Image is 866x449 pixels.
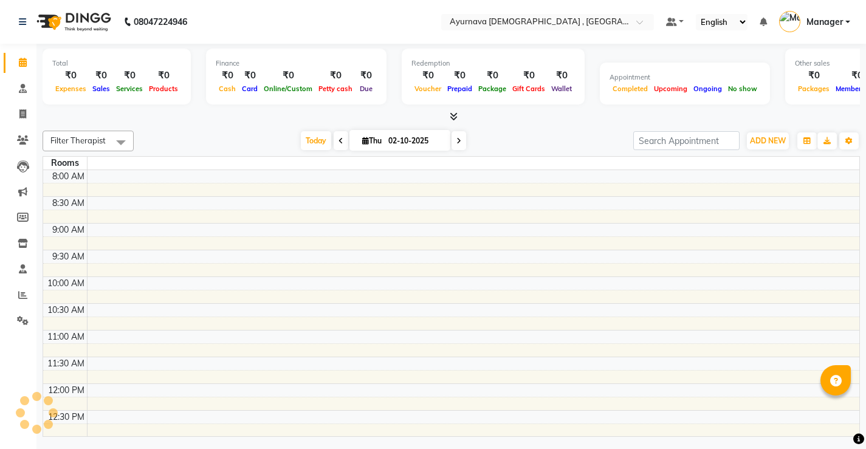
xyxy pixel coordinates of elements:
img: logo [31,5,114,39]
span: Packages [795,84,833,93]
span: Manager [806,16,843,29]
div: ₹0 [239,69,261,83]
div: Redemption [411,58,575,69]
span: Package [475,84,509,93]
div: ₹0 [548,69,575,83]
div: 10:00 AM [45,277,87,290]
span: Filter Therapist [50,135,106,145]
img: Manager [779,11,800,32]
span: Products [146,84,181,93]
span: Upcoming [651,84,690,93]
span: Card [239,84,261,93]
span: Voucher [411,84,444,93]
span: Prepaid [444,84,475,93]
div: Appointment [610,72,760,83]
span: Due [357,84,376,93]
span: Wallet [548,84,575,93]
span: Thu [359,136,385,145]
span: ADD NEW [750,136,786,145]
span: Ongoing [690,84,725,93]
div: ₹0 [475,69,509,83]
div: 8:00 AM [50,170,87,183]
span: Today [301,131,331,150]
div: ₹0 [52,69,89,83]
span: Gift Cards [509,84,548,93]
b: 08047224946 [134,5,187,39]
div: Finance [216,58,377,69]
div: ₹0 [89,69,113,83]
div: ₹0 [795,69,833,83]
div: Rooms [43,157,87,170]
span: Online/Custom [261,84,315,93]
span: Cash [216,84,239,93]
div: ₹0 [216,69,239,83]
input: Search Appointment [633,131,740,150]
div: 11:00 AM [45,331,87,343]
input: 2025-10-02 [385,132,445,150]
div: ₹0 [411,69,444,83]
button: ADD NEW [747,132,789,149]
div: ₹0 [444,69,475,83]
div: ₹0 [146,69,181,83]
div: ₹0 [315,69,356,83]
div: ₹0 [356,69,377,83]
span: Services [113,84,146,93]
div: ₹0 [261,69,315,83]
span: No show [725,84,760,93]
div: 8:30 AM [50,197,87,210]
div: 11:30 AM [45,357,87,370]
div: 12:30 PM [46,411,87,423]
div: ₹0 [509,69,548,83]
div: ₹0 [113,69,146,83]
iframe: chat widget [815,400,854,437]
span: Completed [610,84,651,93]
span: Petty cash [315,84,356,93]
div: 9:00 AM [50,224,87,236]
span: Expenses [52,84,89,93]
div: Total [52,58,181,69]
span: Sales [89,84,113,93]
div: 9:30 AM [50,250,87,263]
div: 10:30 AM [45,304,87,317]
div: 12:00 PM [46,384,87,397]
